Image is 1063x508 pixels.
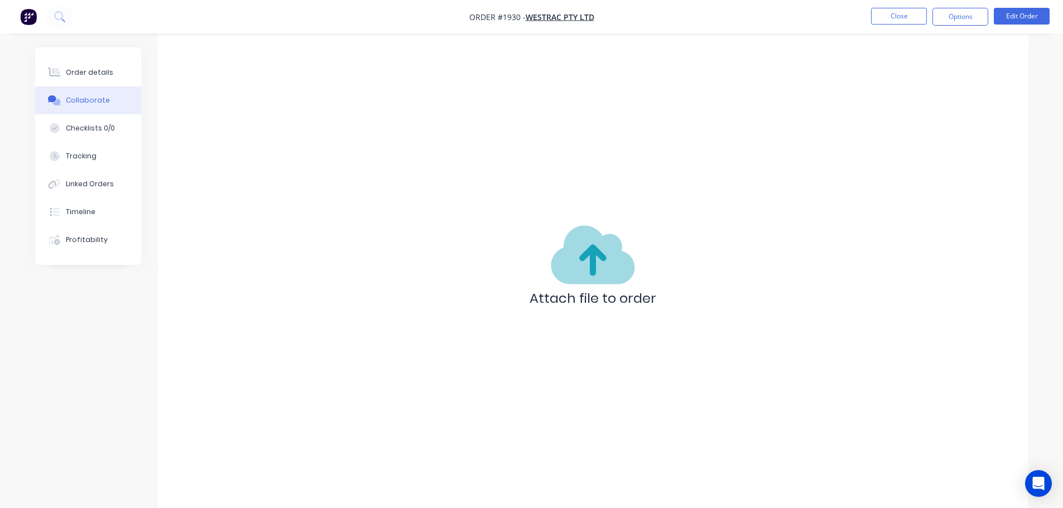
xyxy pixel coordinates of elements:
[469,12,526,22] span: Order #1930 -
[35,198,141,226] button: Timeline
[871,8,927,25] button: Close
[530,288,656,308] p: Attach file to order
[35,170,141,198] button: Linked Orders
[35,142,141,170] button: Tracking
[35,59,141,86] button: Order details
[932,8,988,26] button: Options
[1025,470,1052,497] div: Open Intercom Messenger
[66,151,97,161] div: Tracking
[35,86,141,114] button: Collaborate
[66,179,114,189] div: Linked Orders
[994,8,1050,25] button: Edit Order
[66,67,113,78] div: Order details
[66,95,110,105] div: Collaborate
[35,114,141,142] button: Checklists 0/0
[66,123,115,133] div: Checklists 0/0
[66,207,95,217] div: Timeline
[35,226,141,254] button: Profitability
[526,12,594,22] a: WesTrac Pty Ltd
[66,235,108,245] div: Profitability
[20,8,37,25] img: Factory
